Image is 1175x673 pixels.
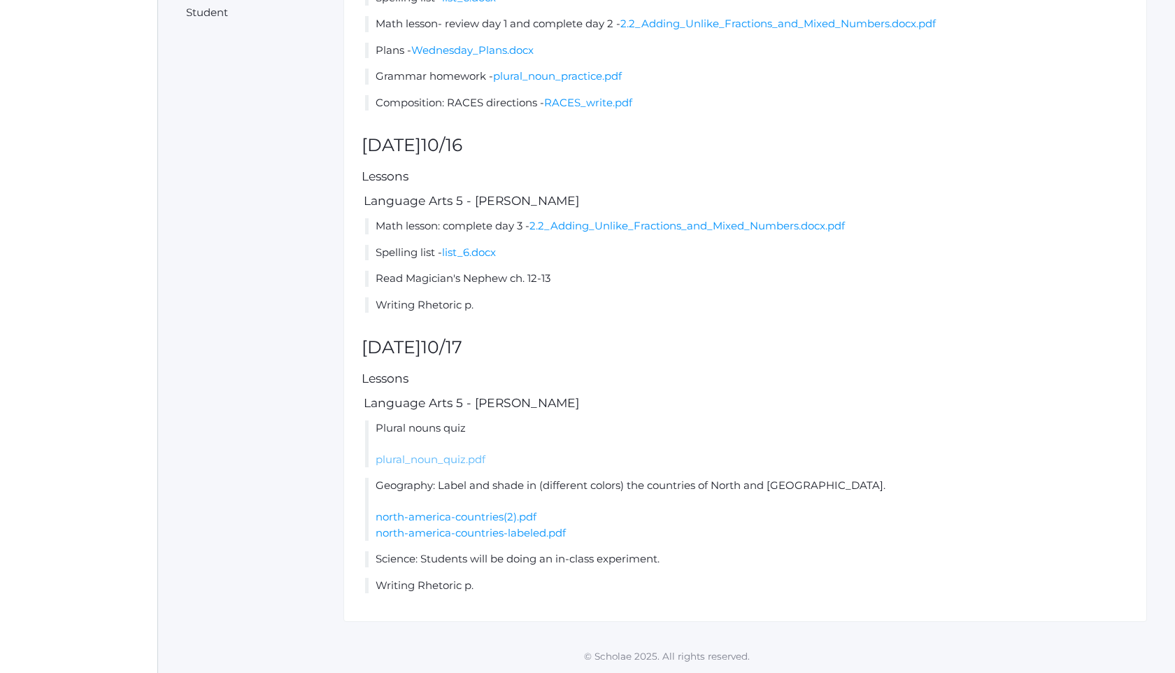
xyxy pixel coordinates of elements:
[376,510,536,523] a: north-america-countries(2).pdf
[362,170,1129,183] h5: Lessons
[362,372,1129,385] h5: Lessons
[376,453,485,466] a: plural_noun_quiz.pdf
[365,271,1129,287] li: Read Magician's Nephew ch. 12-13
[442,246,496,259] a: list_6.docx
[365,245,1129,261] li: Spelling list -
[544,96,632,109] a: RACES_write.pdf
[365,420,1129,468] li: Plural nouns quiz
[158,649,1175,663] p: © Scholae 2025. All rights reserved.
[365,578,1129,594] li: Writing Rhetoric p.
[529,219,845,232] a: 2.2_Adding_Unlike_Fractions_and_Mixed_Numbers.docx.pdf
[186,5,326,21] li: Student
[421,336,462,357] span: 10/17
[362,338,1129,357] h2: [DATE]
[365,297,1129,313] li: Writing Rhetoric p.
[365,69,1129,85] li: Grammar homework -
[365,551,1129,567] li: Science: Students will be doing an in-class experiment.
[362,136,1129,155] h2: [DATE]
[493,69,622,83] a: plural_noun_practice.pdf
[365,478,1129,541] li: Geography: Label and shade in (different colors) the countries of North and [GEOGRAPHIC_DATA].
[365,16,1129,32] li: Math lesson- review day 1 and complete day 2 -
[365,95,1129,111] li: Composition: RACES directions -
[421,134,462,155] span: 10/16
[362,397,1129,410] h5: Language Arts 5 - [PERSON_NAME]
[365,43,1129,59] li: Plans -
[362,194,1129,208] h5: Language Arts 5 - [PERSON_NAME]
[365,218,1129,234] li: Math lesson: complete day 3 -
[620,17,936,30] a: 2.2_Adding_Unlike_Fractions_and_Mixed_Numbers.docx.pdf
[376,526,566,539] a: north-america-countries-labeled.pdf
[411,43,534,57] a: Wednesday_Plans.docx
